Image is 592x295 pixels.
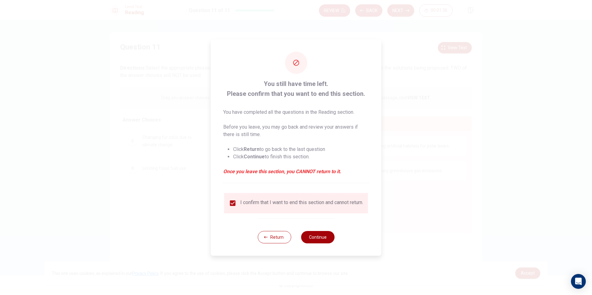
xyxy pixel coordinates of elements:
em: Once you leave this section, you CANNOT return to it. [223,168,369,175]
span: You still have time left. Please confirm that you want to end this section. [223,79,369,99]
p: You have completed all the questions in the Reading section. [223,109,369,116]
p: Before you leave, you may go back and review your answers if there is still time. [223,123,369,138]
button: Continue [301,231,334,243]
button: Return [258,231,291,243]
div: I confirm that I want to end this section and cannot return. [240,199,363,207]
li: Click to go back to the last question [233,146,369,153]
div: Open Intercom Messenger [571,274,586,289]
strong: Continue [244,154,265,160]
li: Click to finish this section. [233,153,369,160]
strong: Return [244,146,259,152]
